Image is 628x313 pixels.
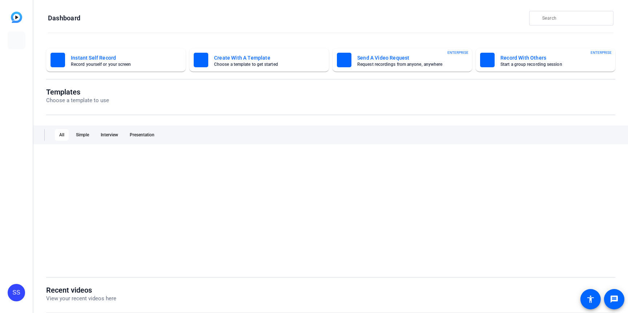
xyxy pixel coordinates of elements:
button: Create With A TemplateChoose a template to get started [189,48,329,72]
h1: Dashboard [48,14,80,23]
button: Send A Video RequestRequest recordings from anyone, anywhereENTERPRISE [333,48,472,72]
mat-card-subtitle: Request recordings from anyone, anywhere [357,62,456,67]
div: Interview [96,129,122,141]
button: Instant Self RecordRecord yourself or your screen [46,48,186,72]
mat-card-title: Record With Others [500,53,599,62]
input: Search [542,14,608,23]
span: ENTERPRISE [447,50,468,55]
mat-card-title: Instant Self Record [71,53,170,62]
mat-card-subtitle: Start a group recording session [500,62,599,67]
mat-card-subtitle: Record yourself or your screen [71,62,170,67]
mat-card-subtitle: Choose a template to get started [214,62,313,67]
span: ENTERPRISE [591,50,612,55]
p: View your recent videos here [46,294,116,303]
mat-icon: accessibility [586,295,595,304]
div: Presentation [125,129,159,141]
button: Record With OthersStart a group recording sessionENTERPRISE [476,48,615,72]
mat-icon: message [610,295,619,304]
mat-card-title: Send A Video Request [357,53,456,62]
div: SS [8,284,25,301]
div: All [55,129,69,141]
h1: Templates [46,88,109,96]
h1: Recent videos [46,286,116,294]
p: Choose a template to use [46,96,109,105]
div: Simple [72,129,93,141]
mat-card-title: Create With A Template [214,53,313,62]
img: blue-gradient.svg [11,12,22,23]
